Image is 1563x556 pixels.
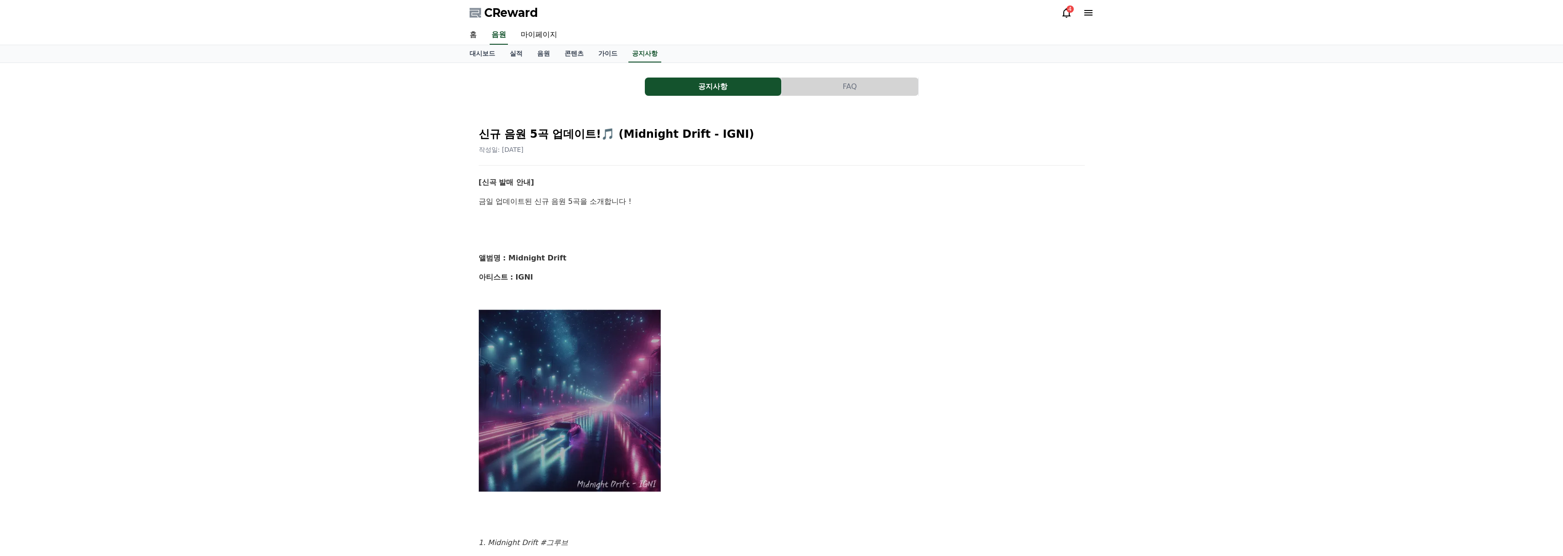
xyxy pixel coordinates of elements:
[479,178,534,187] strong: [신곡 발매 안내]
[470,5,538,20] a: CReward
[513,26,565,45] a: 마이페이지
[1061,7,1072,18] a: 4
[479,309,661,492] img: YY09Sep%2019,%202025102454_7fc1f49f2383e5c809bd05b5bff92047c2da3354e558a5d1daa46df5272a26ff.webp
[479,273,513,281] strong: 아티스트 :
[462,45,502,62] a: 대시보드
[462,26,484,45] a: 홈
[782,78,919,96] a: FAQ
[484,5,538,20] span: CReward
[479,127,1085,141] h2: 신규 음원 5곡 업데이트!🎵 (Midnight Drift - IGNI)
[479,254,567,262] strong: 앨범명 : Midnight Drift
[628,45,661,62] a: 공지사항
[1066,5,1074,13] div: 4
[591,45,625,62] a: 가이드
[502,45,530,62] a: 실적
[479,146,524,153] span: 작성일: [DATE]
[479,538,568,547] em: 1. Midnight Drift #그루브
[557,45,591,62] a: 콘텐츠
[479,196,1085,208] p: 금일 업데이트된 신규 음원 5곡을 소개합니다 !
[530,45,557,62] a: 음원
[782,78,918,96] button: FAQ
[645,78,781,96] button: 공지사항
[645,78,782,96] a: 공지사항
[490,26,508,45] a: 음원
[516,273,533,281] strong: IGNI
